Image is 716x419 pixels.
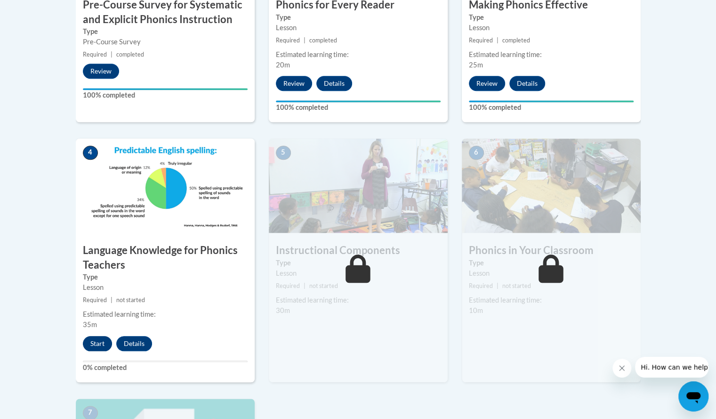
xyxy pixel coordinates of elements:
span: | [111,51,113,58]
button: Review [469,76,505,91]
span: 20m [276,61,290,69]
iframe: Button to launch messaging window [678,381,708,411]
div: Lesson [469,268,634,279]
span: 4 [83,146,98,160]
span: | [111,296,113,304]
span: 25m [469,61,483,69]
span: Required [469,37,493,44]
span: 35m [83,320,97,329]
img: Course Image [462,139,641,233]
div: Estimated learning time: [83,309,248,320]
span: Required [276,282,300,289]
span: 30m [276,306,290,314]
h3: Language Knowledge for Phonics Teachers [76,243,255,272]
button: Details [509,76,545,91]
div: Your progress [276,100,441,102]
span: | [304,282,306,289]
img: Course Image [76,139,255,233]
iframe: Message from company [635,357,708,378]
iframe: Close message [612,359,631,378]
div: Estimated learning time: [469,295,634,305]
span: not started [116,296,145,304]
div: Estimated learning time: [469,49,634,60]
span: not started [309,282,338,289]
label: 100% completed [276,102,441,113]
span: 10m [469,306,483,314]
label: Type [276,258,441,268]
span: Hi. How can we help? [6,7,76,14]
label: Type [83,26,248,37]
label: Type [276,12,441,23]
span: not started [502,282,531,289]
span: Required [276,37,300,44]
div: Lesson [83,282,248,293]
span: 6 [469,146,484,160]
span: | [497,37,499,44]
h3: Instructional Components [269,243,448,258]
label: 100% completed [83,90,248,100]
span: completed [502,37,530,44]
span: | [497,282,499,289]
span: Required [83,51,107,58]
div: Pre-Course Survey [83,37,248,47]
button: Review [276,76,312,91]
span: completed [116,51,144,58]
label: Type [83,272,248,282]
label: Type [469,12,634,23]
button: Details [116,336,152,351]
label: 0% completed [83,362,248,373]
img: Course Image [269,139,448,233]
label: Type [469,258,634,268]
button: Details [316,76,352,91]
button: Start [83,336,112,351]
label: 100% completed [469,102,634,113]
div: Your progress [469,100,634,102]
span: completed [309,37,337,44]
span: Required [83,296,107,304]
div: Lesson [469,23,634,33]
span: 5 [276,146,291,160]
button: Review [83,64,119,79]
div: Lesson [276,268,441,279]
div: Estimated learning time: [276,49,441,60]
h3: Phonics in Your Classroom [462,243,641,258]
div: Lesson [276,23,441,33]
span: Required [469,282,493,289]
div: Estimated learning time: [276,295,441,305]
div: Your progress [83,88,248,90]
span: | [304,37,306,44]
